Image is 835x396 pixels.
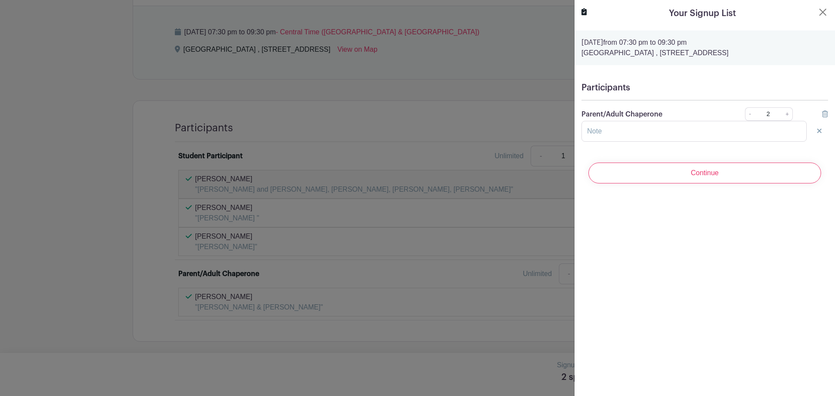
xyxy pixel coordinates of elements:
[669,7,736,20] h5: Your Signup List
[581,109,721,120] p: Parent/Adult Chaperone
[581,37,828,48] p: from 07:30 pm to 09:30 pm
[581,83,828,93] h5: Participants
[588,163,821,183] input: Continue
[745,107,755,121] a: -
[581,121,807,142] input: Note
[782,107,793,121] a: +
[818,7,828,17] button: Close
[581,48,828,58] p: [GEOGRAPHIC_DATA] , [STREET_ADDRESS]
[581,39,603,46] strong: [DATE]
